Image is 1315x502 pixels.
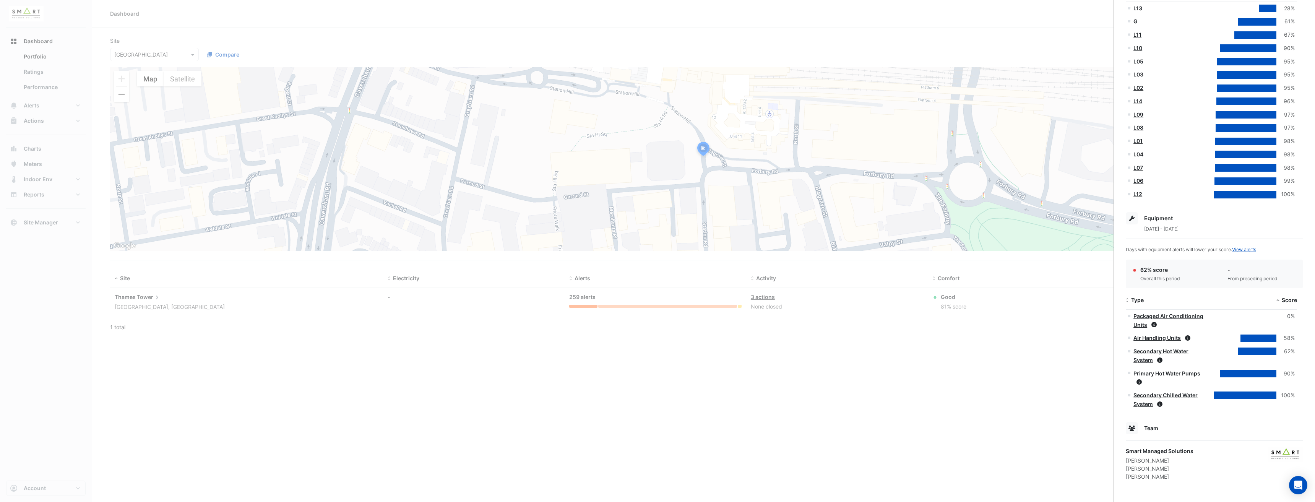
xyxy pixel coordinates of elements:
[1276,31,1295,39] div: 67%
[1133,191,1142,197] a: L12
[1276,84,1295,93] div: 95%
[1140,275,1180,282] div: Overall this period
[1144,425,1158,431] span: Team
[1133,370,1200,377] a: Primary Hot Water Pumps
[1133,31,1141,38] a: L11
[1276,312,1295,321] div: 0%
[1133,313,1203,328] a: Packaged Air Conditioning Units
[1133,335,1181,341] a: Air Handling Units
[1133,71,1143,78] a: L03
[1126,457,1193,465] div: [PERSON_NAME]
[1131,297,1144,303] span: Type
[1126,465,1193,473] div: [PERSON_NAME]
[1140,266,1180,274] div: 62% score
[1276,391,1295,400] div: 100%
[1133,392,1198,407] a: Secondary Chilled Water System
[1133,98,1142,104] a: L14
[1268,447,1303,462] img: Smart Managed Solutions
[1126,247,1256,252] span: Days with equipment alerts will lower your score.
[1276,44,1295,53] div: 90%
[1126,473,1193,481] div: [PERSON_NAME]
[1133,177,1143,184] a: L06
[1227,266,1278,274] div: -
[1276,110,1295,119] div: 97%
[1133,348,1188,363] a: Secondary Hot Water System
[1276,177,1295,185] div: 99%
[1276,97,1295,106] div: 96%
[1133,5,1142,11] a: L13
[1276,190,1295,199] div: 100%
[1133,151,1143,158] a: L04
[1133,18,1138,24] a: G
[1232,247,1256,252] a: View alerts
[1144,226,1179,232] span: [DATE] - [DATE]
[1289,476,1307,494] div: Open Intercom Messenger
[1276,57,1295,66] div: 95%
[1276,334,1295,343] div: 58%
[1126,447,1193,455] div: Smart Managed Solutions
[1276,123,1295,132] div: 97%
[1276,17,1295,26] div: 61%
[1276,347,1295,356] div: 62%
[1144,215,1173,221] span: Equipment
[1133,84,1143,91] a: L02
[1276,70,1295,79] div: 95%
[1133,124,1143,131] a: L08
[1133,45,1142,51] a: L10
[1133,111,1143,118] a: L09
[1133,164,1143,171] a: L07
[1133,138,1143,144] a: L01
[1133,58,1143,65] a: L05
[1227,275,1278,282] div: From preceding period
[1276,137,1295,146] div: 98%
[1276,164,1295,172] div: 98%
[1276,369,1295,378] div: 90%
[1276,4,1295,13] div: 28%
[1282,297,1297,303] span: Score
[1276,150,1295,159] div: 98%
